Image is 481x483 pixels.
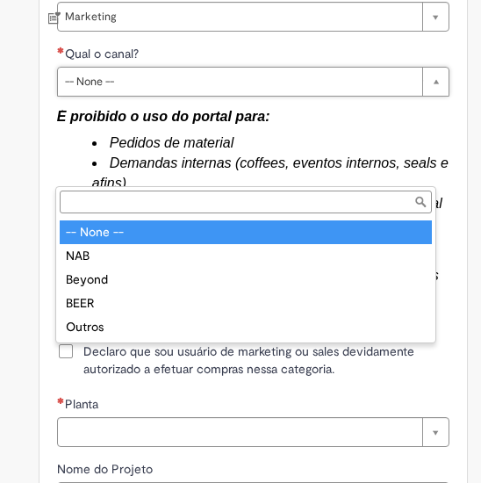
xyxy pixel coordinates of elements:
div: BEER [60,292,432,315]
div: -- None -- [60,220,432,244]
div: Outros [60,315,432,339]
ul: Qual o canal? [56,217,435,342]
div: NAB [60,244,432,268]
div: Beyond [60,268,432,292]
